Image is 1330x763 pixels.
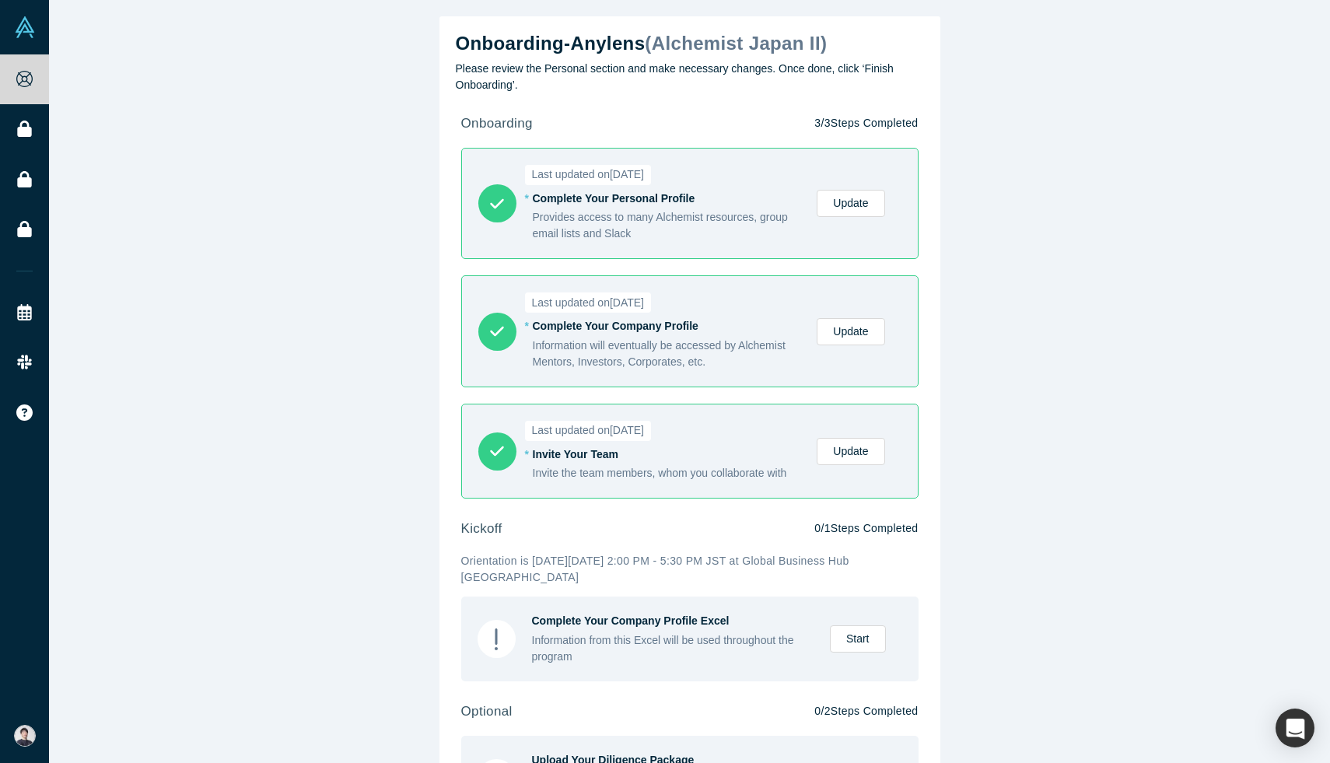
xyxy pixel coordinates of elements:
[525,292,652,313] span: Last updated on [DATE]
[817,190,884,217] a: Update
[645,33,827,54] span: ( Alchemist Japan II )
[456,33,924,55] h2: Onboarding - Anylens
[532,632,814,665] div: Information from this Excel will be used throughout the program
[817,318,884,345] a: Update
[533,191,801,207] div: Complete Your Personal Profile
[817,438,884,465] a: Update
[461,521,502,536] strong: kickoff
[14,725,36,747] img: Katsutoshi Tabata's Account
[532,613,814,629] div: Complete Your Company Profile Excel
[461,116,533,131] strong: onboarding
[525,421,652,441] span: Last updated on [DATE]
[814,115,918,131] p: 3 / 3 Steps Completed
[461,555,849,583] span: Orientation is [DATE][DATE] 2:00 PM - 5:30 PM JST at Global Business Hub [GEOGRAPHIC_DATA]
[814,703,918,719] p: 0 / 2 Steps Completed
[525,165,652,185] span: Last updated on [DATE]
[814,520,918,537] p: 0 / 1 Steps Completed
[14,16,36,38] img: Alchemist Vault Logo
[533,465,801,481] div: Invite the team members, whom you collaborate with
[830,625,886,653] a: Start
[533,318,801,334] div: Complete Your Company Profile
[533,446,801,463] div: Invite Your Team
[533,338,801,370] div: Information will eventually be accessed by Alchemist Mentors, Investors, Corporates, etc.
[456,61,924,93] p: Please review the Personal section and make necessary changes. Once done, click ‘Finish Onboarding’.
[461,704,513,719] strong: optional
[533,209,801,242] div: Provides access to many Alchemist resources, group email lists and Slack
